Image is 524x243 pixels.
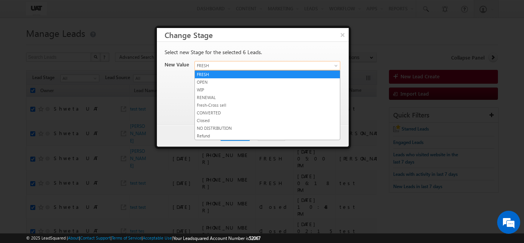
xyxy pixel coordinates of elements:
[126,4,144,22] div: Minimize live chat window
[40,40,129,50] div: Chat with us now
[195,62,322,69] span: FRESH
[165,28,349,41] h3: Change Stage
[195,94,340,101] a: RENEWAL
[26,235,260,242] span: © 2025 LeadSquared | | | | |
[143,235,172,240] a: Acceptable Use
[195,125,340,132] a: NO DISTRIBUTION
[80,235,110,240] a: Contact Support
[336,28,349,41] button: ×
[195,86,340,93] a: WIP
[165,61,190,72] div: New Value
[195,102,340,109] a: Fresh-Cross sell
[10,71,140,182] textarea: Type your message and hit 'Enter'
[249,235,260,241] span: 52067
[194,61,340,70] a: FRESH
[173,235,260,241] span: Your Leadsquared Account Number is
[195,132,340,139] a: Refund
[195,79,340,86] a: OPEN
[13,40,32,50] img: d_60004797649_company_0_60004797649
[68,235,79,240] a: About
[194,70,340,140] ul: FRESH
[195,117,340,124] a: Closed
[112,235,142,240] a: Terms of Service
[104,188,139,199] em: Start Chat
[165,49,339,56] p: Select new Stage for the selected 6 Leads.
[195,109,340,116] a: CONVERTED
[195,71,340,78] a: FRESH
